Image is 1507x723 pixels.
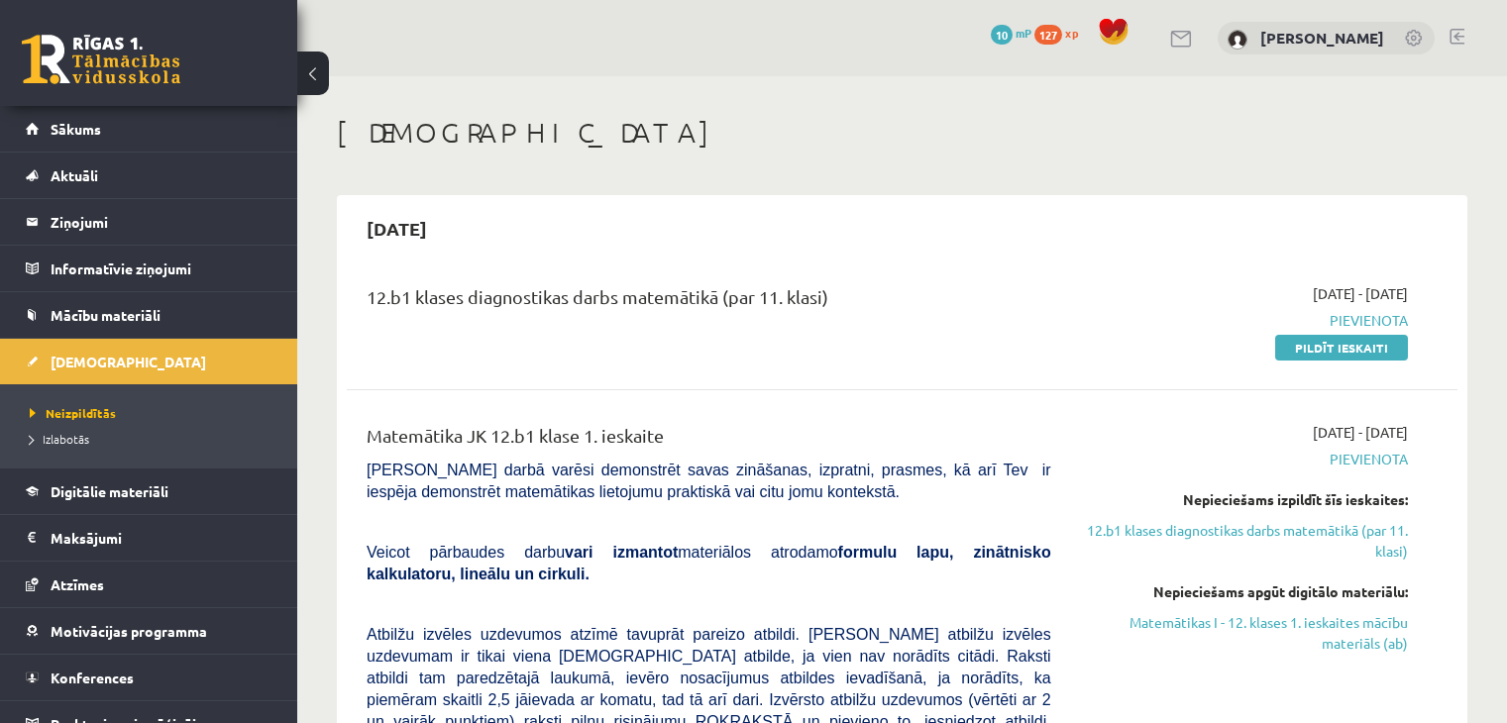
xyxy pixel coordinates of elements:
[26,655,272,700] a: Konferences
[1081,581,1408,602] div: Nepieciešams apgūt digitālo materiālu:
[1313,283,1408,304] span: [DATE] - [DATE]
[51,575,104,593] span: Atzīmes
[26,292,272,338] a: Mācību materiāli
[1016,25,1031,41] span: mP
[26,106,272,152] a: Sākums
[51,166,98,184] span: Aktuāli
[51,120,101,138] span: Sākums
[1260,28,1384,48] a: [PERSON_NAME]
[367,462,1051,500] span: [PERSON_NAME] darbā varēsi demonstrēt savas zināšanas, izpratni, prasmes, kā arī Tev ir iespēja d...
[30,430,277,448] a: Izlabotās
[51,515,272,561] legend: Maksājumi
[22,35,180,84] a: Rīgas 1. Tālmācības vidusskola
[1034,25,1062,45] span: 127
[347,205,447,252] h2: [DATE]
[51,669,134,686] span: Konferences
[30,431,89,447] span: Izlabotās
[1034,25,1088,41] a: 127 xp
[51,622,207,640] span: Motivācijas programma
[1081,489,1408,510] div: Nepieciešams izpildīt šīs ieskaites:
[1081,612,1408,654] a: Matemātikas I - 12. klases 1. ieskaites mācību materiāls (ab)
[367,544,1051,582] b: formulu lapu, zinātnisko kalkulatoru, lineālu un cirkuli.
[26,515,272,561] a: Maksājumi
[1228,30,1247,50] img: Eduards Hermanovskis
[367,544,1051,582] span: Veicot pārbaudes darbu materiālos atrodamo
[51,482,168,500] span: Digitālie materiāli
[26,153,272,198] a: Aktuāli
[30,404,277,422] a: Neizpildītās
[1081,449,1408,469] span: Pievienota
[1081,520,1408,562] a: 12.b1 klases diagnostikas darbs matemātikā (par 11. klasi)
[26,562,272,607] a: Atzīmes
[26,246,272,291] a: Informatīvie ziņojumi
[1065,25,1078,41] span: xp
[367,283,1051,320] div: 12.b1 klases diagnostikas darbs matemātikā (par 11. klasi)
[337,116,1467,150] h1: [DEMOGRAPHIC_DATA]
[51,246,272,291] legend: Informatīvie ziņojumi
[991,25,1031,41] a: 10 mP
[51,199,272,245] legend: Ziņojumi
[1081,310,1408,331] span: Pievienota
[991,25,1013,45] span: 10
[26,339,272,384] a: [DEMOGRAPHIC_DATA]
[26,468,272,514] a: Digitālie materiāli
[367,422,1051,459] div: Matemātika JK 12.b1 klase 1. ieskaite
[26,608,272,654] a: Motivācijas programma
[1313,422,1408,443] span: [DATE] - [DATE]
[51,353,206,370] span: [DEMOGRAPHIC_DATA]
[1275,335,1408,361] a: Pildīt ieskaiti
[565,544,678,561] b: vari izmantot
[51,306,161,324] span: Mācību materiāli
[26,199,272,245] a: Ziņojumi
[30,405,116,421] span: Neizpildītās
